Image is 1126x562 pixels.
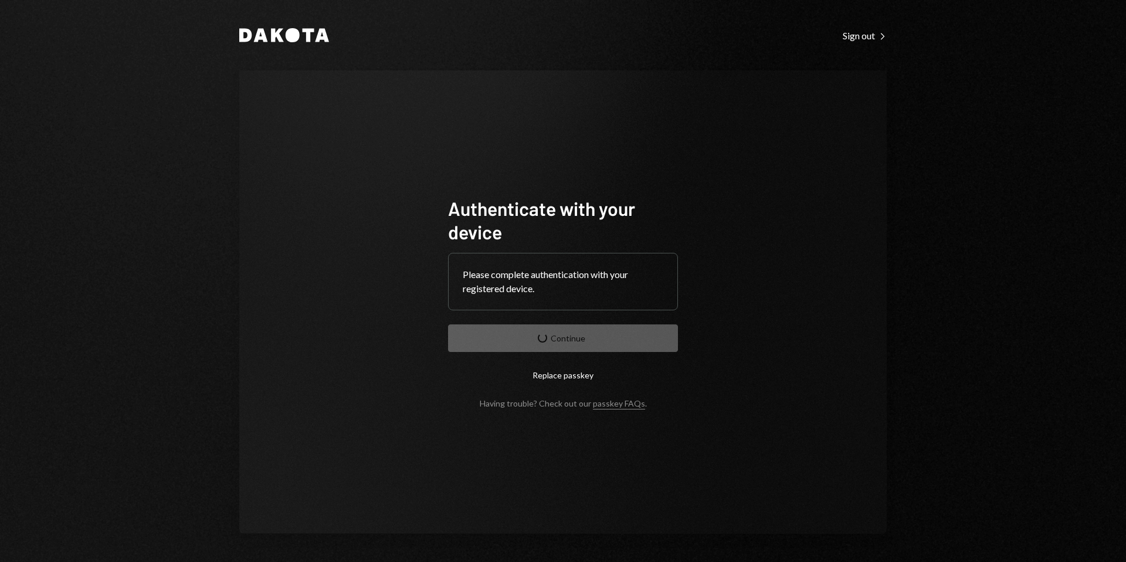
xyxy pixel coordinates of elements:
[463,268,663,296] div: Please complete authentication with your registered device.
[843,30,887,42] div: Sign out
[448,361,678,389] button: Replace passkey
[593,398,645,409] a: passkey FAQs
[480,398,647,408] div: Having trouble? Check out our .
[843,29,887,42] a: Sign out
[448,197,678,243] h1: Authenticate with your device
